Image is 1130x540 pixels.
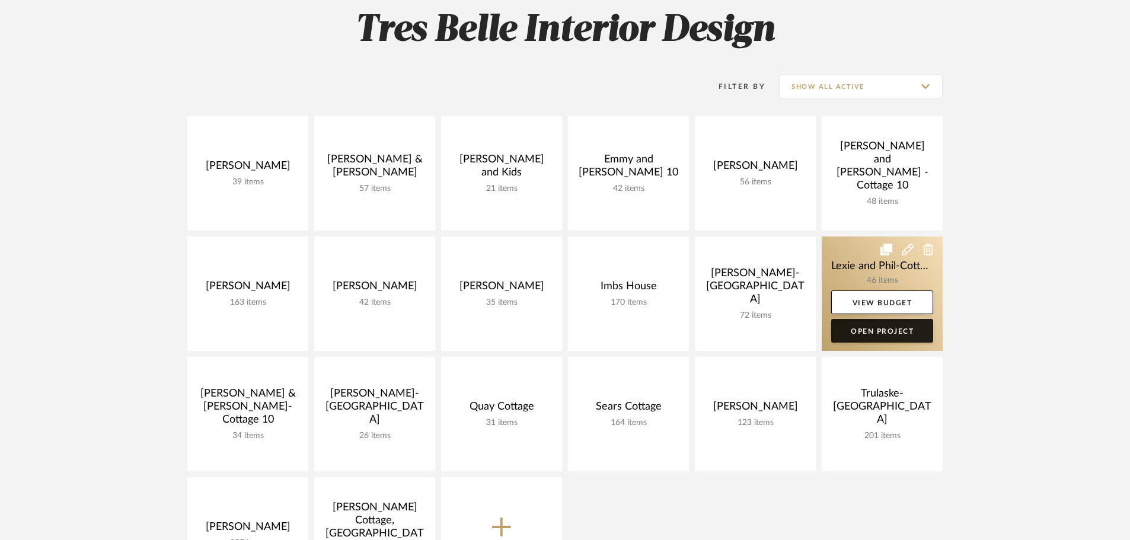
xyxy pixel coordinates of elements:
a: View Budget [831,290,933,314]
div: [PERSON_NAME]- [GEOGRAPHIC_DATA] [704,267,806,311]
div: Trulaske-[GEOGRAPHIC_DATA] [831,387,933,431]
div: Emmy and [PERSON_NAME] 10 [577,153,679,184]
div: 123 items [704,418,806,428]
div: Imbs House [577,280,679,298]
div: [PERSON_NAME] [324,280,426,298]
div: 39 items [197,177,299,187]
div: [PERSON_NAME] and Kids [451,153,553,184]
div: [PERSON_NAME] [704,400,806,418]
div: [PERSON_NAME] and [PERSON_NAME] -Cottage 10 [831,140,933,197]
div: Quay Cottage [451,400,553,418]
div: 170 items [577,298,679,308]
div: [PERSON_NAME] [704,159,806,177]
a: Open Project [831,319,933,343]
div: [PERSON_NAME]-[GEOGRAPHIC_DATA] [324,387,426,431]
div: 31 items [451,418,553,428]
div: Sears Cottage [577,400,679,418]
div: [PERSON_NAME] & [PERSON_NAME] [324,153,426,184]
div: 34 items [197,431,299,441]
div: Filter By [703,81,765,92]
div: 56 items [704,177,806,187]
div: 57 items [324,184,426,194]
div: 164 items [577,418,679,428]
div: 163 items [197,298,299,308]
div: 21 items [451,184,553,194]
div: 48 items [831,197,933,207]
div: 72 items [704,311,806,321]
div: 42 items [324,298,426,308]
div: [PERSON_NAME] & [PERSON_NAME]-Cottage 10 [197,387,299,431]
div: [PERSON_NAME] [197,159,299,177]
div: 201 items [831,431,933,441]
div: [PERSON_NAME] [451,280,553,298]
h2: Tres Belle Interior Design [138,8,992,53]
div: [PERSON_NAME] [197,280,299,298]
div: [PERSON_NAME] [197,520,299,538]
div: 42 items [577,184,679,194]
div: 26 items [324,431,426,441]
div: 35 items [451,298,553,308]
